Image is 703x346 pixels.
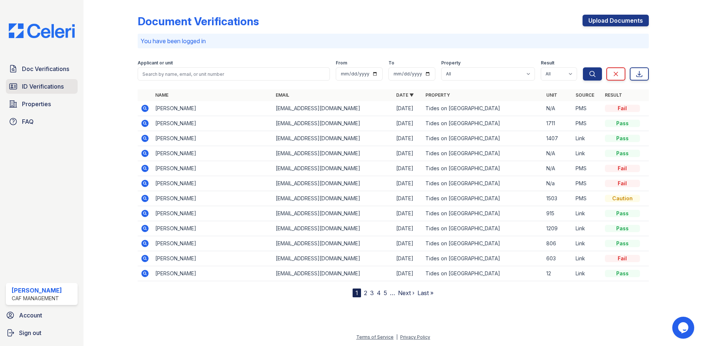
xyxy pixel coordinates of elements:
a: Property [425,92,450,98]
a: Doc Verifications [6,62,78,76]
a: Result [605,92,622,98]
td: [PERSON_NAME] [152,161,273,176]
td: [PERSON_NAME] [152,176,273,191]
td: 806 [543,236,573,251]
a: Terms of Service [356,334,394,340]
a: ID Verifications [6,79,78,94]
div: Pass [605,210,640,217]
td: [DATE] [393,221,423,236]
div: Fail [605,255,640,262]
td: 12 [543,266,573,281]
div: Pass [605,225,640,232]
span: … [390,289,395,297]
input: Search by name, email, or unit number [138,67,330,81]
td: [EMAIL_ADDRESS][DOMAIN_NAME] [273,161,393,176]
div: Pass [605,120,640,127]
span: ID Verifications [22,82,64,91]
td: [EMAIL_ADDRESS][DOMAIN_NAME] [273,176,393,191]
div: Document Verifications [138,15,259,28]
td: [EMAIL_ADDRESS][DOMAIN_NAME] [273,101,393,116]
td: [DATE] [393,101,423,116]
a: Account [3,308,81,323]
a: Email [276,92,289,98]
td: [DATE] [393,116,423,131]
label: To [388,60,394,66]
td: Tides on [GEOGRAPHIC_DATA] [423,266,543,281]
a: Sign out [3,325,81,340]
a: Last » [417,289,434,297]
label: Applicant or unit [138,60,173,66]
td: [DATE] [393,206,423,221]
td: [DATE] [393,236,423,251]
td: Tides on [GEOGRAPHIC_DATA] [423,251,543,266]
td: Link [573,146,602,161]
td: [PERSON_NAME] [152,251,273,266]
span: Account [19,311,42,320]
td: [DATE] [393,266,423,281]
td: 1209 [543,221,573,236]
a: Date ▼ [396,92,414,98]
td: [EMAIL_ADDRESS][DOMAIN_NAME] [273,236,393,251]
div: 1 [353,289,361,297]
td: 1711 [543,116,573,131]
td: [EMAIL_ADDRESS][DOMAIN_NAME] [273,221,393,236]
td: Tides on [GEOGRAPHIC_DATA] [423,176,543,191]
td: [EMAIL_ADDRESS][DOMAIN_NAME] [273,206,393,221]
td: N/A [543,146,573,161]
a: 2 [364,289,367,297]
label: From [336,60,347,66]
div: Fail [605,105,640,112]
td: [EMAIL_ADDRESS][DOMAIN_NAME] [273,146,393,161]
td: 603 [543,251,573,266]
div: CAF Management [12,295,62,302]
td: N/A [543,101,573,116]
label: Property [441,60,461,66]
td: Link [573,206,602,221]
td: 1503 [543,191,573,206]
td: [PERSON_NAME] [152,131,273,146]
td: Link [573,131,602,146]
td: [PERSON_NAME] [152,191,273,206]
td: PMS [573,176,602,191]
a: Name [155,92,168,98]
td: Tides on [GEOGRAPHIC_DATA] [423,221,543,236]
a: Source [576,92,594,98]
a: 5 [384,289,387,297]
span: Sign out [19,328,41,337]
td: PMS [573,191,602,206]
td: [DATE] [393,131,423,146]
td: [PERSON_NAME] [152,101,273,116]
span: Properties [22,100,51,108]
td: Link [573,221,602,236]
a: Next › [398,289,414,297]
a: Privacy Policy [400,334,430,340]
td: Link [573,236,602,251]
a: 4 [377,289,381,297]
td: Tides on [GEOGRAPHIC_DATA] [423,146,543,161]
div: Fail [605,165,640,172]
td: Tides on [GEOGRAPHIC_DATA] [423,206,543,221]
span: FAQ [22,117,34,126]
div: Pass [605,150,640,157]
a: 3 [370,289,374,297]
td: [DATE] [393,146,423,161]
td: Link [573,266,602,281]
div: Caution [605,195,640,202]
td: [EMAIL_ADDRESS][DOMAIN_NAME] [273,251,393,266]
td: [PERSON_NAME] [152,146,273,161]
td: Tides on [GEOGRAPHIC_DATA] [423,131,543,146]
td: PMS [573,161,602,176]
div: Pass [605,270,640,277]
div: Pass [605,240,640,247]
td: Tides on [GEOGRAPHIC_DATA] [423,116,543,131]
p: You have been logged in [141,37,646,45]
a: Unit [546,92,557,98]
td: 915 [543,206,573,221]
div: Pass [605,135,640,142]
td: [PERSON_NAME] [152,236,273,251]
td: [PERSON_NAME] [152,206,273,221]
iframe: chat widget [672,317,696,339]
td: [DATE] [393,191,423,206]
td: 1407 [543,131,573,146]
